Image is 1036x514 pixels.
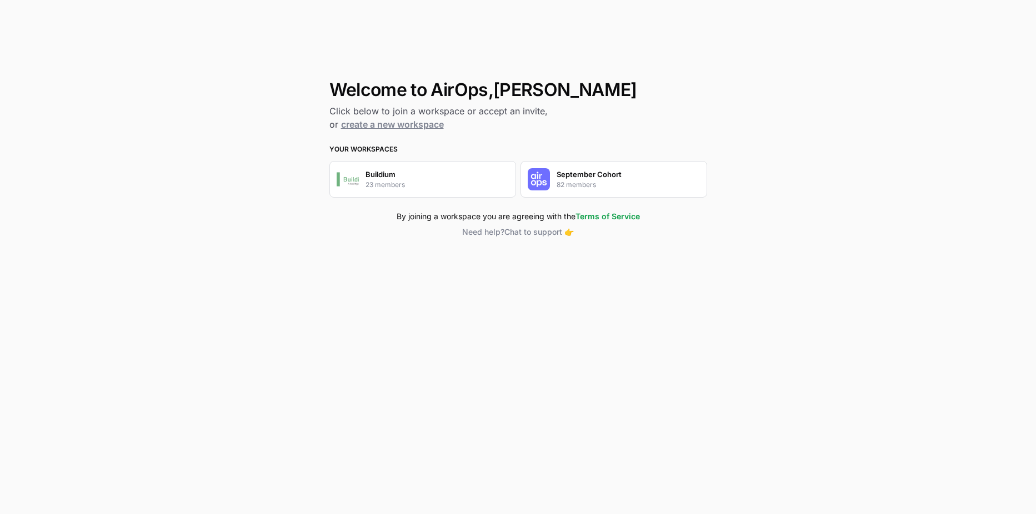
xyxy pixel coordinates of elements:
a: Terms of Service [575,211,640,221]
p: Buildium [366,169,396,180]
h3: Your Workspaces [329,144,707,154]
p: 82 members [557,180,596,190]
img: Company Logo [337,168,359,190]
img: Company Logo [528,168,550,190]
div: By joining a workspace you are agreeing with the [329,211,707,222]
span: Need help? [462,227,504,236]
h1: Welcome to AirOps, [PERSON_NAME] [329,80,707,100]
button: Company LogoSeptember Cohort82 members [520,161,707,198]
span: Chat to support 👉 [504,227,574,236]
button: Company LogoBuildium23 members [329,161,516,198]
h2: Click below to join a workspace or accept an invite, or [329,104,707,131]
p: September Cohort [557,169,622,180]
p: 23 members [366,180,405,190]
button: Need help?Chat to support 👉 [329,226,707,238]
a: create a new workspace [341,119,444,130]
